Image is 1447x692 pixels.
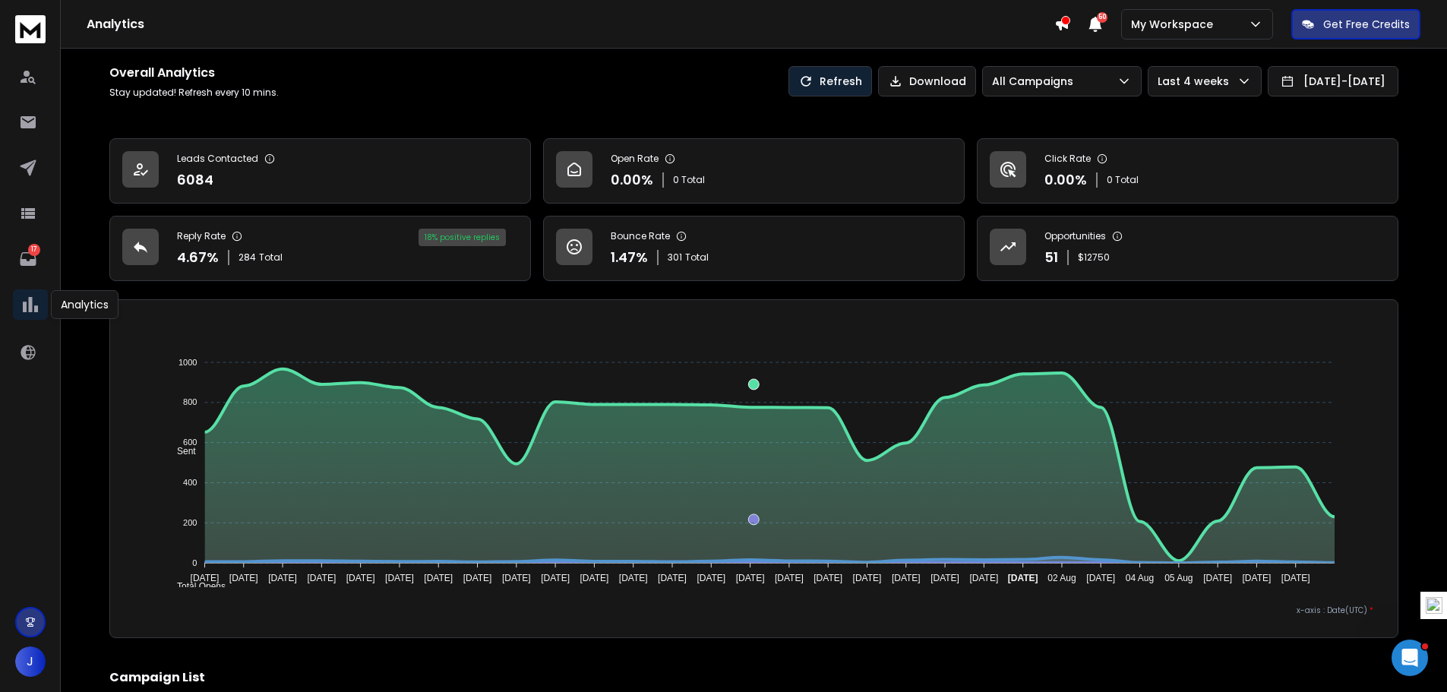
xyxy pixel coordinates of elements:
tspan: [DATE] [1281,573,1310,583]
p: Last 4 weeks [1158,74,1235,89]
button: Download [878,66,976,96]
button: J [15,646,46,677]
tspan: 02 Aug [1047,573,1076,583]
tspan: [DATE] [736,573,765,583]
tspan: [DATE] [502,573,531,583]
tspan: 400 [183,478,197,487]
p: All Campaigns [992,74,1079,89]
tspan: [DATE] [775,573,804,583]
tspan: [DATE] [307,573,336,583]
p: 6084 [177,169,213,191]
p: Bounce Rate [611,230,670,242]
a: 17 [13,244,43,274]
p: Leads Contacted [177,153,258,165]
tspan: 800 [183,398,197,407]
tspan: [DATE] [619,573,648,583]
tspan: 04 Aug [1126,573,1154,583]
p: $ 12750 [1078,251,1110,264]
button: [DATE]-[DATE] [1268,66,1398,96]
a: Reply Rate4.67%284Total18% positive replies [109,216,531,281]
tspan: [DATE] [580,573,608,583]
tspan: [DATE] [853,573,882,583]
button: Refresh [788,66,872,96]
tspan: [DATE] [1008,573,1038,583]
p: Download [909,74,966,89]
tspan: [DATE] [424,573,453,583]
a: Leads Contacted6084 [109,138,531,204]
p: Get Free Credits [1323,17,1410,32]
tspan: 600 [183,438,197,447]
p: Reply Rate [177,230,226,242]
button: Get Free Credits [1291,9,1420,39]
tspan: [DATE] [930,573,959,583]
tspan: [DATE] [697,573,725,583]
span: Total [259,251,283,264]
h1: Overall Analytics [109,64,279,82]
tspan: 1000 [179,358,197,367]
tspan: 200 [183,518,197,527]
p: 4.67 % [177,247,219,268]
span: 284 [239,251,256,264]
tspan: [DATE] [190,573,219,583]
span: Sent [166,446,196,457]
tspan: [DATE] [229,573,258,583]
tspan: [DATE] [658,573,687,583]
p: Refresh [820,74,862,89]
tspan: [DATE] [814,573,842,583]
p: 51 [1044,247,1058,268]
p: 17 [28,244,40,256]
p: 0.00 % [611,169,653,191]
p: Open Rate [611,153,659,165]
tspan: [DATE] [385,573,414,583]
tspan: [DATE] [892,573,921,583]
tspan: [DATE] [541,573,570,583]
iframe: Intercom live chat [1392,640,1428,676]
span: 301 [668,251,682,264]
div: 18 % positive replies [419,229,506,246]
tspan: [DATE] [1086,573,1115,583]
a: Opportunities51$12750 [977,216,1398,281]
tspan: [DATE] [346,573,375,583]
tspan: [DATE] [463,573,492,583]
h1: Analytics [87,15,1054,33]
tspan: [DATE] [1243,573,1272,583]
p: Click Rate [1044,153,1091,165]
p: 0 Total [1107,174,1139,186]
a: Open Rate0.00%0 Total [543,138,965,204]
p: x-axis : Date(UTC) [134,605,1373,616]
p: 1.47 % [611,247,648,268]
p: 0.00 % [1044,169,1087,191]
tspan: [DATE] [970,573,999,583]
a: Bounce Rate1.47%301Total [543,216,965,281]
div: Analytics [51,290,118,319]
span: 50 [1097,12,1107,23]
a: Click Rate0.00%0 Total [977,138,1398,204]
p: Stay updated! Refresh every 10 mins. [109,87,279,99]
tspan: [DATE] [1203,573,1232,583]
p: Opportunities [1044,230,1106,242]
span: Total [685,251,709,264]
span: Total Opens [166,581,226,592]
h2: Campaign List [109,668,1398,687]
p: 0 Total [673,174,705,186]
tspan: [DATE] [268,573,297,583]
img: logo [15,15,46,43]
p: My Workspace [1131,17,1219,32]
tspan: 0 [192,558,197,567]
tspan: 05 Aug [1164,573,1193,583]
